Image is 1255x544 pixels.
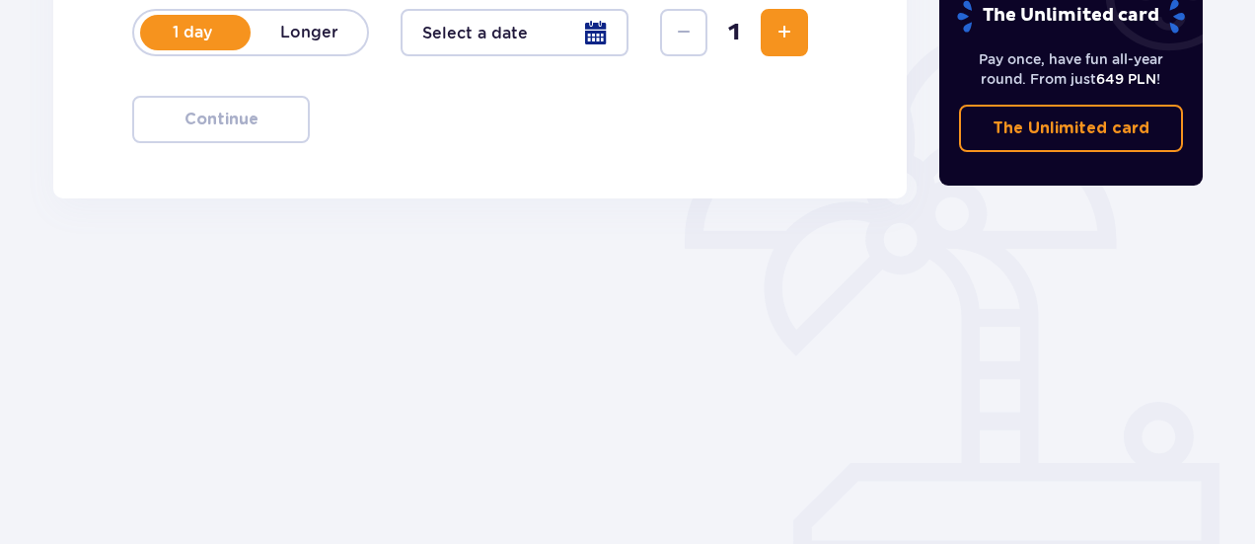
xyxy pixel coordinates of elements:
[251,22,367,43] p: Longer
[132,96,310,143] button: Continue
[1096,71,1156,87] span: 649 PLN
[134,22,251,43] p: 1 day
[185,109,258,130] p: Continue
[959,49,1184,89] p: Pay once, have fun all-year round. From just !
[711,18,757,47] span: 1
[959,105,1184,152] a: The Unlimited card
[993,117,1149,139] p: The Unlimited card
[660,9,707,56] button: Decrease
[761,9,808,56] button: Increase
